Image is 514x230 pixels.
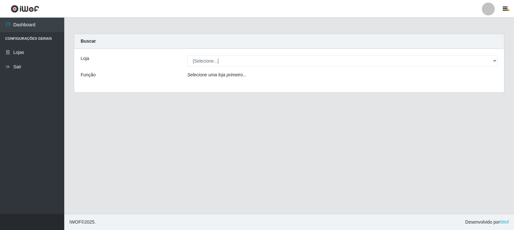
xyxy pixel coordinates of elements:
[69,219,81,225] span: IWOF
[81,55,89,62] label: Loja
[465,219,509,226] span: Desenvolvido por
[81,38,96,44] strong: Buscar
[187,72,246,77] i: Selecione uma loja primeiro...
[11,5,39,13] img: CoreUI Logo
[69,219,96,226] span: © 2025 .
[81,72,96,78] label: Função
[500,219,509,225] a: iWof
